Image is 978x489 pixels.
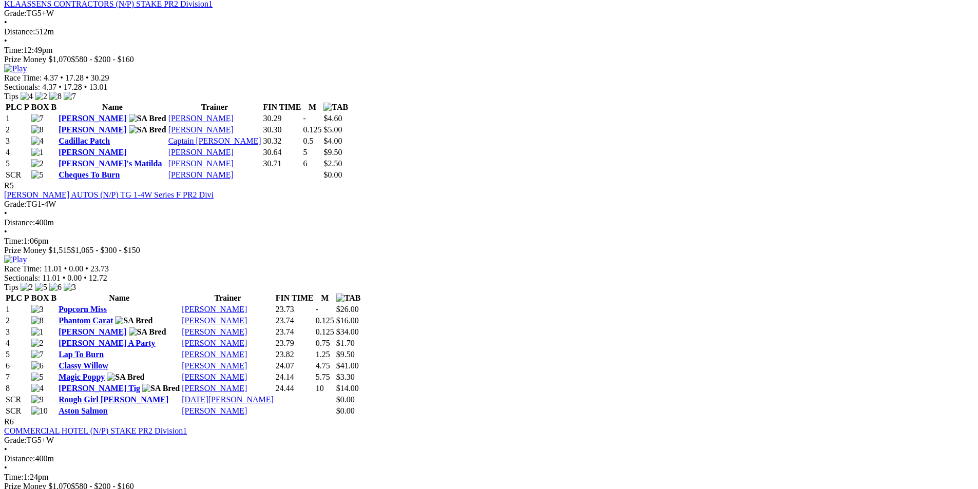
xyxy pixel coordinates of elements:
a: Cadillac Patch [59,136,110,145]
text: - [316,305,318,314]
img: SA Bred [115,316,152,325]
td: 23.74 [275,327,314,337]
span: R6 [4,417,14,426]
span: Grade: [4,9,27,17]
span: Time: [4,473,24,481]
img: 7 [31,350,44,359]
a: Magic Poppy [59,373,105,381]
text: 0.125 [303,125,321,134]
span: $26.00 [336,305,359,314]
img: 4 [21,92,33,101]
span: $34.00 [336,327,359,336]
span: • [4,227,7,236]
div: TG5+W [4,9,974,18]
span: Distance: [4,218,35,227]
div: 1:06pm [4,237,974,246]
span: • [4,18,7,27]
img: 3 [64,283,76,292]
div: Prize Money $1,515 [4,246,974,255]
span: P [24,103,29,111]
td: 30.29 [263,113,302,124]
span: $2.50 [323,159,342,168]
span: 12.72 [89,273,107,282]
a: Rough Girl [PERSON_NAME] [59,395,168,404]
span: $0.00 [336,406,355,415]
td: 7 [5,372,30,382]
img: 8 [31,316,44,325]
a: Captain [PERSON_NAME] [168,136,261,145]
td: 1 [5,113,30,124]
img: SA Bred [107,373,144,382]
span: $41.00 [336,361,359,370]
td: SCR [5,406,30,416]
a: [PERSON_NAME] AUTOS (N/P) TG 1-4W Series F PR2 Divi [4,190,214,199]
th: Name [58,293,180,303]
span: P [24,294,29,302]
img: 8 [49,92,62,101]
a: [PERSON_NAME] [182,373,247,381]
td: 4 [5,147,30,158]
text: 10 [316,384,324,393]
th: FIN TIME [263,102,302,112]
th: FIN TIME [275,293,314,303]
a: [PERSON_NAME] [168,125,234,134]
span: BOX [31,294,49,302]
a: [PERSON_NAME] [59,327,126,336]
span: 4.37 [44,73,58,82]
a: [PERSON_NAME] [59,148,126,157]
span: $9.50 [336,350,355,359]
td: 30.64 [263,147,302,158]
img: SA Bred [142,384,180,393]
div: TG5+W [4,436,974,445]
td: 5 [5,349,30,360]
td: 30.71 [263,159,302,169]
div: 12:49pm [4,46,974,55]
span: $580 - $200 - $160 [71,55,134,64]
span: 11.01 [42,273,60,282]
span: • [4,463,7,472]
div: Prize Money $1,070 [4,55,974,64]
a: [DATE][PERSON_NAME] [182,395,274,404]
a: [PERSON_NAME] [59,125,126,134]
span: • [64,264,67,273]
span: $1.70 [336,339,355,347]
td: 23.74 [275,316,314,326]
span: B [51,294,56,302]
td: 30.32 [263,136,302,146]
span: PLC [6,103,22,111]
span: Grade: [4,436,27,444]
img: 2 [31,339,44,348]
text: 5 [303,148,307,157]
span: Race Time: [4,264,42,273]
span: Tips [4,92,18,101]
a: [PERSON_NAME] [182,350,247,359]
text: 0.5 [303,136,313,145]
td: SCR [5,170,30,180]
th: Name [58,102,167,112]
span: • [60,73,63,82]
span: • [63,273,66,282]
span: $4.00 [323,136,342,145]
a: Aston Salmon [59,406,108,415]
td: 24.07 [275,361,314,371]
span: $5.00 [323,125,342,134]
td: 2 [5,125,30,135]
span: Time: [4,46,24,54]
span: 23.73 [90,264,109,273]
img: 5 [31,373,44,382]
span: 17.28 [65,73,84,82]
a: [PERSON_NAME] [168,170,234,179]
td: 30.30 [263,125,302,135]
a: Popcorn Miss [59,305,107,314]
span: 4.37 [42,83,56,91]
a: [PERSON_NAME] [168,159,234,168]
span: R5 [4,181,14,190]
span: Sectionals: [4,273,40,282]
span: • [4,36,7,45]
td: 23.79 [275,338,314,348]
span: 30.29 [91,73,109,82]
span: $0.00 [336,395,355,404]
text: 0.125 [316,327,334,336]
td: 3 [5,136,30,146]
text: 0.75 [316,339,330,347]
